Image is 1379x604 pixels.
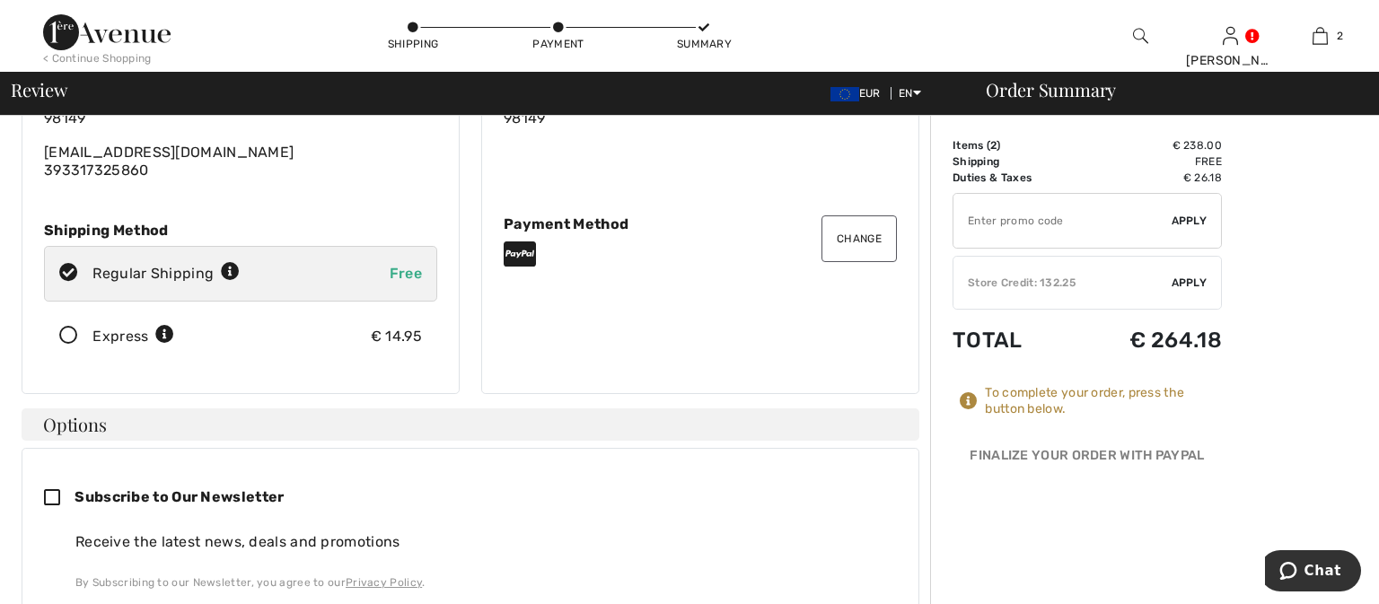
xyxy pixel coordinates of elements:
[1313,25,1328,47] img: My Bag
[953,153,1076,170] td: Shipping
[1186,51,1274,70] div: [PERSON_NAME]
[22,408,919,441] h4: Options
[1265,550,1361,595] iframe: Opens a widget where you can chat to one of our agents
[1337,28,1343,44] span: 2
[1223,27,1238,44] a: Sign In
[1076,153,1222,170] td: Free
[953,137,1076,153] td: Items ( )
[953,170,1076,186] td: Duties & Taxes
[75,531,897,553] div: Receive the latest news, deals and promotions
[1076,137,1222,153] td: € 238.00
[1172,275,1208,291] span: Apply
[504,215,897,232] div: Payment Method
[44,57,372,127] span: Via [PERSON_NAME], Cpl. Andromeda Ii, Pal. 7 [GEOGRAPHIC_DATA], [GEOGRAPHIC_DATA], IT 98149
[1076,310,1222,371] td: € 264.18
[985,385,1222,417] div: To complete your order, press the button below.
[1133,25,1148,47] img: search the website
[1076,170,1222,186] td: € 26.18
[504,57,831,127] span: Via [PERSON_NAME], Cpl. Andromeda Ii, Pal. 7 [GEOGRAPHIC_DATA], [GEOGRAPHIC_DATA], IT 98149
[92,326,174,347] div: Express
[386,36,440,52] div: Shipping
[830,87,888,100] span: EUR
[531,36,585,52] div: Payment
[953,275,1172,291] div: Store Credit: 132.25
[677,36,731,52] div: Summary
[371,326,422,347] div: € 14.95
[964,81,1368,99] div: Order Summary
[821,215,897,262] button: Change
[75,574,897,591] div: By Subscribing to our Newsletter, you agree to our .
[953,310,1076,371] td: Total
[990,139,997,152] span: 2
[830,87,859,101] img: Euro
[44,222,437,239] div: Shipping Method
[346,576,422,589] a: Privacy Policy
[1223,25,1238,47] img: My Info
[953,194,1172,248] input: Promo code
[43,14,171,50] img: 1ère Avenue
[75,488,284,505] span: Subscribe to Our Newsletter
[11,81,67,99] span: Review
[43,50,152,66] div: < Continue Shopping
[92,263,240,284] div: Regular Shipping
[1172,213,1208,229] span: Apply
[390,265,422,282] span: Free
[953,473,1222,513] iframe: PayPal
[899,87,921,100] span: EN
[1276,25,1364,47] a: 2
[953,446,1222,473] div: Finalize Your Order with PayPal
